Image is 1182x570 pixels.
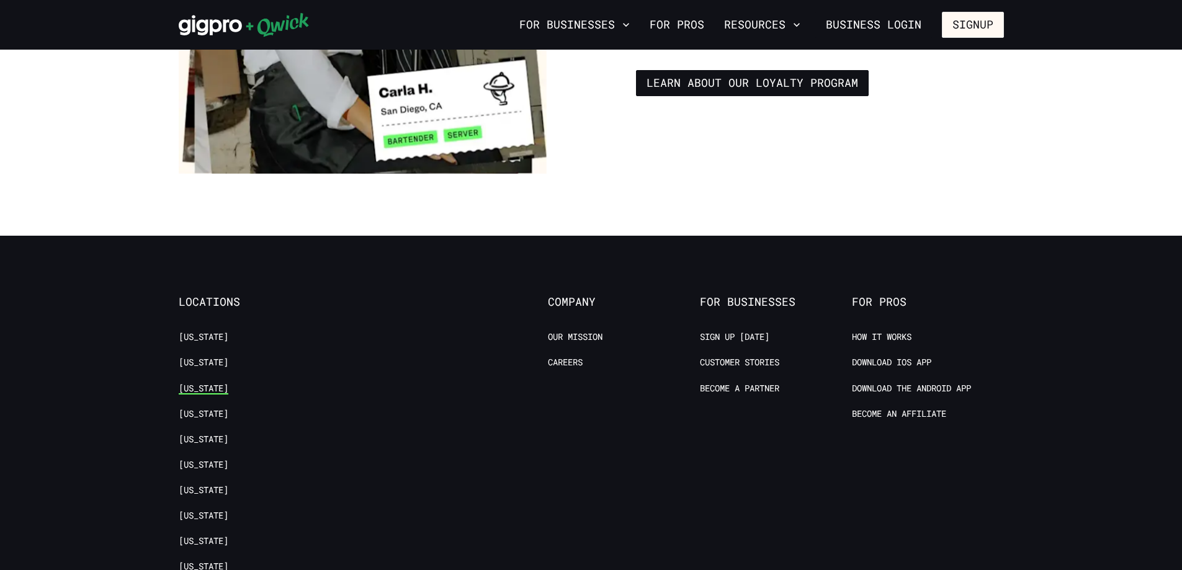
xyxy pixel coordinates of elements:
[179,331,228,343] a: [US_STATE]
[700,331,769,343] a: Sign up [DATE]
[548,357,583,368] a: Careers
[852,331,911,343] a: How it Works
[179,434,228,445] a: [US_STATE]
[179,408,228,420] a: [US_STATE]
[179,459,228,471] a: [US_STATE]
[852,357,931,368] a: Download IOS App
[942,12,1004,38] button: Signup
[548,331,602,343] a: Our Mission
[179,535,228,547] a: [US_STATE]
[179,484,228,496] a: [US_STATE]
[852,295,1004,309] span: For Pros
[636,70,869,96] a: Learn about our Loyalty Program
[815,12,932,38] a: Business Login
[852,383,971,394] a: Download the Android App
[700,383,779,394] a: Become a Partner
[514,14,635,35] button: For Businesses
[179,510,228,522] a: [US_STATE]
[719,14,805,35] button: Resources
[700,295,852,309] span: For Businesses
[179,357,228,368] a: [US_STATE]
[700,357,779,368] a: Customer stories
[645,14,709,35] a: For Pros
[852,408,946,420] a: Become an Affiliate
[179,295,331,309] span: Locations
[548,295,700,309] span: Company
[179,383,228,394] a: [US_STATE]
